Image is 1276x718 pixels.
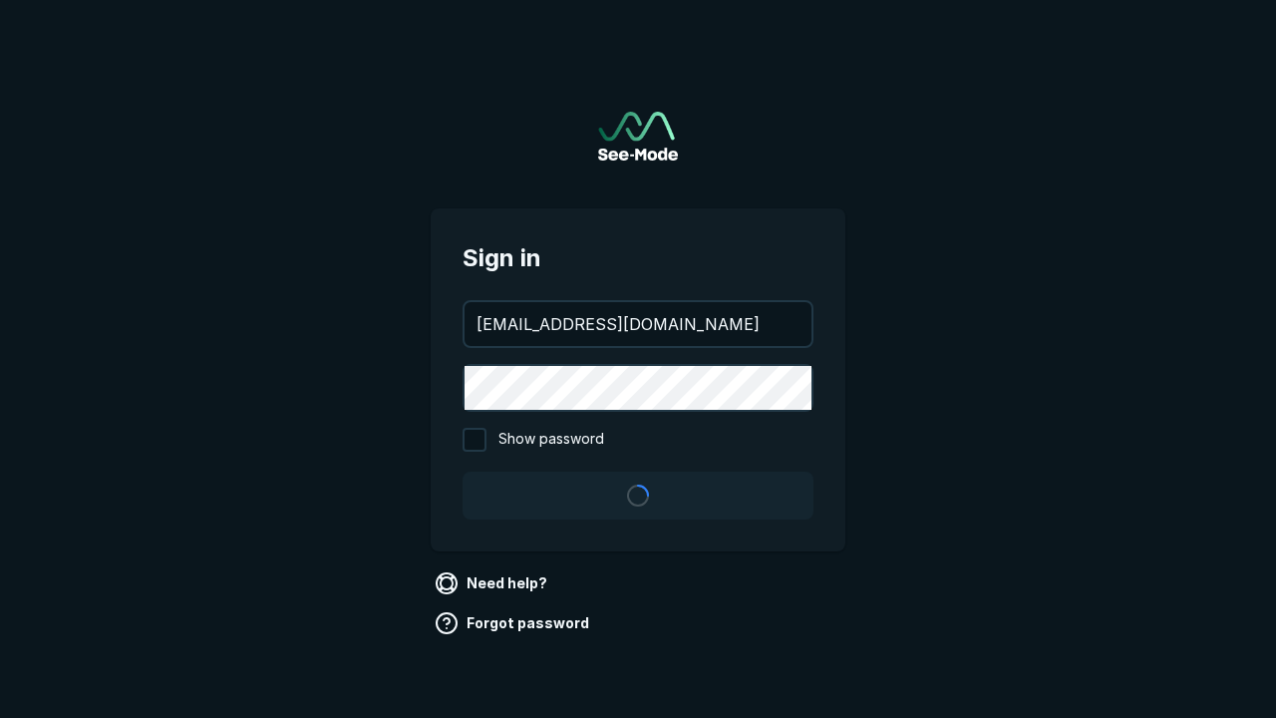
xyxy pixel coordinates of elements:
span: Show password [498,428,604,452]
img: See-Mode Logo [598,112,678,161]
span: Sign in [463,240,813,276]
a: Forgot password [431,607,597,639]
a: Go to sign in [598,112,678,161]
a: Need help? [431,567,555,599]
input: your@email.com [465,302,811,346]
